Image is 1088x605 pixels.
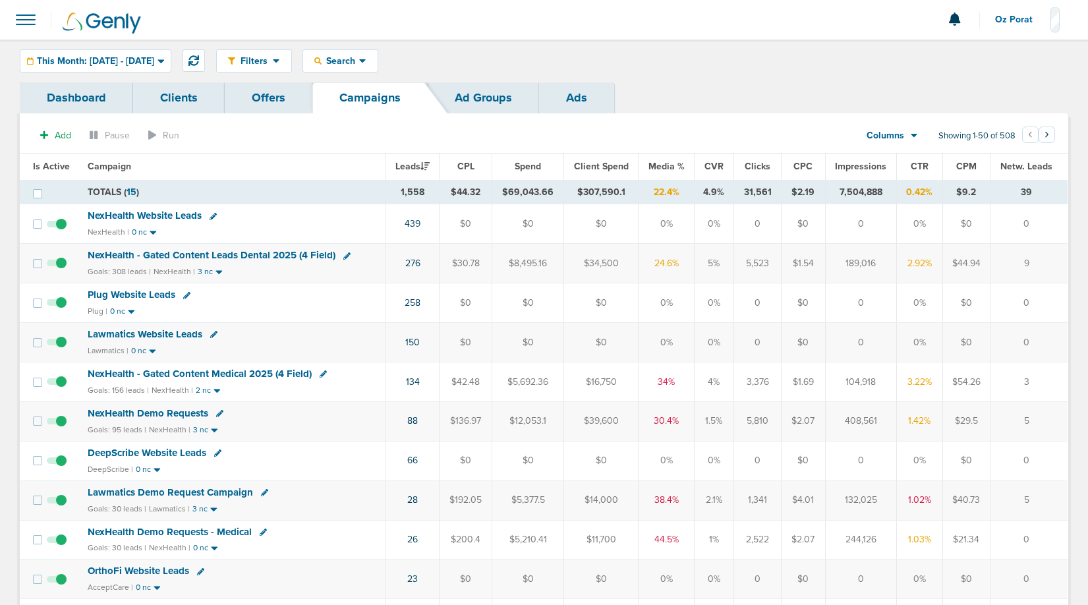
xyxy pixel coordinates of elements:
[942,441,990,480] td: $0
[733,520,782,560] td: 2,522
[897,180,942,204] td: 0.42%
[942,362,990,401] td: $54.26
[995,15,1042,24] span: Oz Porat
[563,204,639,244] td: $0
[440,560,492,599] td: $0
[639,180,694,204] td: 22.4%
[88,346,129,355] small: Lawmatics |
[733,283,782,323] td: 0
[733,244,782,283] td: 5,523
[33,161,70,172] span: Is Active
[88,447,206,459] span: DeepScribe Website Leads
[694,441,733,480] td: 0%
[1022,129,1055,144] ul: Pagination
[37,57,154,66] span: This Month: [DATE] - [DATE]
[322,55,359,67] span: Search
[694,204,733,244] td: 0%
[405,337,420,348] a: 150
[825,401,896,441] td: 408,561
[563,180,639,204] td: $307,590.1
[88,407,208,419] span: NexHealth Demo Requests
[639,323,694,362] td: 0%
[563,520,639,560] td: $11,700
[782,323,825,362] td: $0
[897,323,942,362] td: 0%
[192,504,208,514] small: 3 nc
[694,180,733,204] td: 4.9%
[492,401,563,441] td: $12,053.1
[694,520,733,560] td: 1%
[492,441,563,480] td: $0
[492,180,563,204] td: $69,043.66
[897,560,942,599] td: 0%
[492,520,563,560] td: $5,210.41
[990,480,1068,520] td: 5
[648,161,685,172] span: Media %
[33,126,78,145] button: Add
[782,244,825,283] td: $1.54
[428,82,539,113] a: Ad Groups
[457,161,474,172] span: CPL
[793,161,813,172] span: CPC
[990,441,1068,480] td: 0
[639,480,694,520] td: 38.4%
[440,283,492,323] td: $0
[88,386,149,395] small: Goals: 156 leads |
[639,441,694,480] td: 0%
[563,283,639,323] td: $0
[88,267,151,277] small: Goals: 308 leads |
[198,267,213,277] small: 3 nc
[782,480,825,520] td: $4.01
[1039,127,1055,143] button: Go to next page
[825,244,896,283] td: 189,016
[639,362,694,401] td: 34%
[136,465,151,475] small: 0 nc
[733,441,782,480] td: 0
[733,401,782,441] td: 5,810
[88,210,202,221] span: NexHealth Website Leads
[897,401,942,441] td: 1.42%
[395,161,430,172] span: Leads
[492,283,563,323] td: $0
[639,520,694,560] td: 44.5%
[733,180,782,204] td: 31,561
[942,204,990,244] td: $0
[492,323,563,362] td: $0
[835,161,886,172] span: Impressions
[88,504,146,514] small: Goals: 30 leads |
[88,565,189,577] span: OrthoFi Website Leads
[563,401,639,441] td: $39,600
[407,534,418,545] a: 26
[492,204,563,244] td: $0
[911,161,929,172] span: CTR
[733,362,782,401] td: 3,376
[867,129,904,142] span: Columns
[20,82,133,113] a: Dashboard
[897,520,942,560] td: 1.03%
[88,328,202,340] span: Lawmatics Website Leads
[440,441,492,480] td: $0
[63,13,141,34] img: Genly
[55,130,71,141] span: Add
[88,486,253,498] span: Lawmatics Demo Request Campaign
[694,480,733,520] td: 2.1%
[825,283,896,323] td: 0
[492,362,563,401] td: $5,692.36
[563,323,639,362] td: $0
[825,362,896,401] td: 104,918
[225,82,312,113] a: Offers
[938,130,1016,142] span: Showing 1-50 of 508
[193,543,208,553] small: 0 nc
[990,180,1068,204] td: 39
[440,244,492,283] td: $30.78
[942,244,990,283] td: $44.94
[990,244,1068,283] td: 9
[405,258,420,269] a: 276
[440,401,492,441] td: $136.97
[88,526,252,538] span: NexHealth Demo Requests - Medical
[563,362,639,401] td: $16,750
[492,244,563,283] td: $8,495.16
[440,204,492,244] td: $0
[942,520,990,560] td: $21.34
[825,204,896,244] td: 0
